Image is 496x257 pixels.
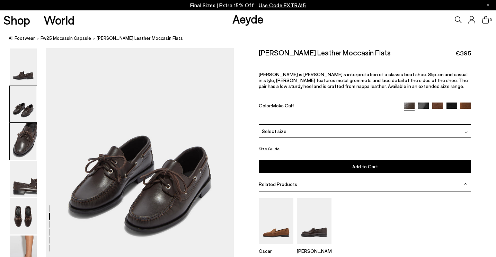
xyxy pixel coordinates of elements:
p: Final Sizes | Extra 15% Off [190,1,306,10]
span: Add to Cart [352,163,378,169]
p: Oscar [259,248,293,254]
span: 0 [489,18,493,22]
span: Navigate to /collections/ss25-final-sizes [259,2,306,8]
div: Color: [259,103,397,110]
h2: [PERSON_NAME] Leather Moccasin Flats [259,48,391,57]
span: Fw25 Mocassin Capsule [41,35,91,41]
p: [PERSON_NAME] is [PERSON_NAME]’s interpretation of a classic boat shoe. Slip-on and casual in sty... [259,71,471,89]
span: Select size [262,127,286,135]
img: svg%3E [464,182,467,186]
img: Oscar Suede Loafers [259,198,293,244]
span: [PERSON_NAME] Leather Moccasin Flats [97,35,183,42]
img: svg%3E [464,131,468,134]
a: Leon Loafers [PERSON_NAME] [297,239,331,254]
p: [PERSON_NAME] [297,248,331,254]
a: Shop [3,14,30,26]
button: Size Guide [259,144,280,153]
span: €395 [455,49,471,57]
span: Related Products [259,181,297,187]
a: 0 [482,16,489,24]
img: Harris Leather Moccasin Flats - Image 1 [10,48,37,85]
a: Fw25 Mocassin Capsule [41,35,91,42]
img: Harris Leather Moccasin Flats - Image 4 [10,161,37,197]
img: Leon Loafers [297,198,331,244]
nav: breadcrumb [9,29,496,48]
img: Harris Leather Moccasin Flats - Image 3 [10,123,37,160]
img: Harris Leather Moccasin Flats - Image 5 [10,198,37,234]
a: Oscar Suede Loafers Oscar [259,239,293,254]
span: Moka Calf [272,103,294,108]
a: All Footwear [9,35,35,42]
a: Aeyde [232,11,264,26]
img: Harris Leather Moccasin Flats - Image 2 [10,86,37,122]
button: Add to Cart [259,160,471,173]
a: World [44,14,74,26]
